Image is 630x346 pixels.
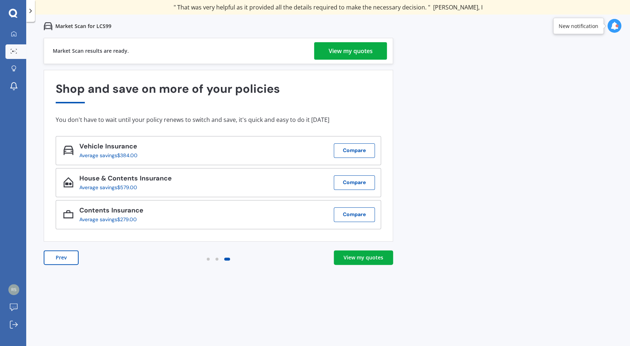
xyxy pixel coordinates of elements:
[334,175,375,190] button: Compare
[56,82,381,103] div: Shop and save on more of your policies
[138,174,172,183] span: Insurance
[63,145,74,155] img: Vehicle_icon
[110,206,143,215] span: Insurance
[79,175,172,184] div: House & Contents
[53,38,129,64] div: Market Scan results are ready.
[44,22,52,31] img: car.f15378c7a67c060ca3f3.svg
[314,42,387,60] a: View my quotes
[44,250,79,265] button: Prev
[334,250,393,265] a: View my quotes
[334,143,375,158] button: Compare
[79,184,166,190] div: Average savings $579.00
[56,116,381,123] div: You don't have to wait until your policy renews to switch and save, it's quick and easy to do it ...
[79,207,143,216] div: Contents
[63,209,74,219] img: Contents_icon
[79,216,138,222] div: Average savings $279.00
[334,207,375,222] button: Compare
[79,143,143,152] div: Vehicle
[55,23,111,30] p: Market Scan for LCS99
[79,152,138,158] div: Average savings $384.00
[559,22,598,29] div: New notification
[103,142,137,151] span: Insurance
[63,177,74,187] img: House & Contents_icon
[344,254,383,261] div: View my quotes
[8,284,19,295] img: 05168349794e9448fd7f948b43af515f
[329,42,373,60] div: View my quotes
